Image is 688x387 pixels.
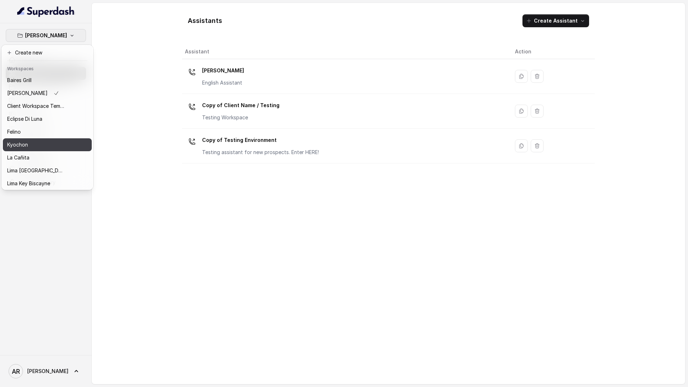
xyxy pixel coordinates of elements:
button: [PERSON_NAME] [6,29,86,42]
p: [PERSON_NAME] [25,31,67,40]
p: Kyochon [7,140,28,149]
p: Felino [7,128,21,136]
div: [PERSON_NAME] [1,45,93,190]
p: Lima Key Biscayne [7,179,50,188]
header: Workspaces [3,62,92,74]
p: Eclipse Di Luna [7,115,42,123]
p: Client Workspace Template [7,102,64,110]
p: [PERSON_NAME] [7,89,48,97]
button: Create new [3,46,92,59]
p: La Cañita [7,153,29,162]
p: Baires Grill [7,76,32,85]
p: Lima [GEOGRAPHIC_DATA] [7,166,64,175]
